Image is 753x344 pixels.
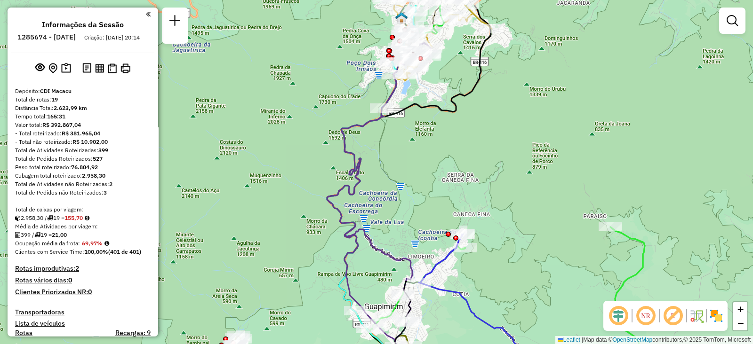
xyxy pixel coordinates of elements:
[108,248,141,255] strong: (401 de 401)
[115,329,151,337] h4: Recargas: 9
[15,112,151,121] div: Tempo total:
[15,232,21,238] i: Total de Atividades
[51,96,58,103] strong: 19
[82,172,105,179] strong: 2.958,30
[15,146,151,155] div: Total de Atividades Roteirizadas:
[689,308,704,323] img: Fluxo de ruas
[47,215,53,221] i: Total de rotas
[15,188,151,197] div: Total de Pedidos não Roteirizados:
[80,61,93,76] button: Logs desbloquear sessão
[733,302,747,316] a: Zoom in
[613,336,653,343] a: OpenStreetMap
[733,316,747,330] a: Zoom out
[93,62,106,74] button: Visualizar relatório de Roteirização
[15,205,151,214] div: Total de caixas por viagem:
[52,231,67,238] strong: 21,00
[662,305,684,327] span: Exibir rótulo
[34,232,40,238] i: Total de rotas
[166,11,184,32] a: Nova sessão e pesquisa
[15,329,32,337] a: Rotas
[15,214,151,222] div: 2.958,30 / 19 =
[582,336,583,343] span: |
[709,308,724,323] img: Exibir/Ocultar setores
[607,305,630,327] span: Ocultar deslocamento
[15,155,151,163] div: Total de Pedidos Roteirizados:
[15,222,151,231] div: Média de Atividades por viagem:
[15,265,151,273] h4: Rotas improdutivas:
[17,33,76,41] h6: 1285674 - [DATE]
[723,11,742,30] a: Exibir filtros
[84,248,108,255] strong: 100,00%
[119,62,132,75] button: Imprimir Rotas
[98,147,108,154] strong: 399
[15,129,151,138] div: - Total roteirizado:
[15,180,151,188] div: Total de Atividades não Roteirizadas:
[47,113,65,120] strong: 165:31
[15,104,151,112] div: Distância Total:
[15,240,80,247] span: Ocupação média da frota:
[80,33,144,42] div: Criação: [DATE] 20:14
[146,8,151,19] a: Clique aqui para minimizar o painel
[93,155,103,162] strong: 527
[40,87,72,94] strong: CDI Macacu
[82,240,103,247] strong: 69,97%
[15,320,151,328] h4: Lista de veículos
[15,172,151,180] div: Cubagem total roteirizado:
[558,336,580,343] a: Leaflet
[15,138,151,146] div: - Total não roteirizado:
[15,276,151,284] h4: Rotas vários dias:
[42,121,81,128] strong: R$ 392.867,04
[15,87,151,95] div: Depósito:
[71,164,98,171] strong: 76.804,92
[737,317,744,329] span: −
[15,288,151,296] h4: Clientes Priorizados NR:
[104,241,109,246] em: Média calculada utilizando a maior ocupação (%Peso ou %Cubagem) de cada rota da sessão. Rotas cro...
[33,61,47,76] button: Exibir sessão original
[85,215,89,221] i: Meta Caixas/viagem: 217,20 Diferença: -61,50
[54,104,87,111] strong: 2.623,99 km
[109,180,112,188] strong: 2
[47,61,59,76] button: Centralizar mapa no depósito ou ponto de apoio
[75,264,79,273] strong: 2
[42,20,124,29] h4: Informações da Sessão
[88,288,92,296] strong: 0
[15,215,21,221] i: Cubagem total roteirizado
[395,12,408,24] img: Teresópolis
[634,305,657,327] span: Ocultar NR
[72,138,108,145] strong: R$ 10.902,00
[64,214,83,221] strong: 155,70
[15,231,151,239] div: 399 / 19 =
[15,248,84,255] span: Clientes com Service Time:
[15,95,151,104] div: Total de rotas:
[106,62,119,75] button: Visualizar Romaneio
[68,276,72,284] strong: 0
[15,121,151,129] div: Valor total:
[62,130,100,137] strong: R$ 381.965,04
[15,163,151,172] div: Peso total roteirizado:
[737,303,744,315] span: +
[15,308,151,316] h4: Transportadoras
[59,61,73,76] button: Painel de Sugestão
[104,189,107,196] strong: 3
[555,336,753,344] div: Map data © contributors,© 2025 TomTom, Microsoft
